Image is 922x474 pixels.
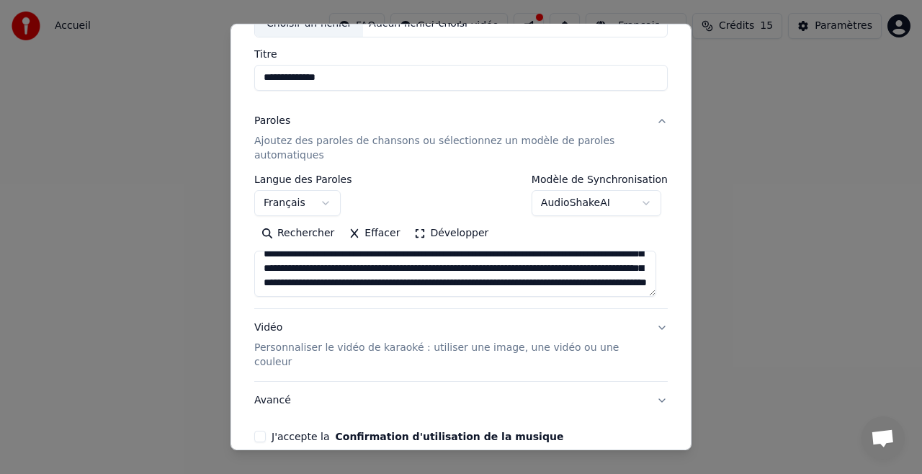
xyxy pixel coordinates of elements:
[254,174,668,308] div: ParolesAjoutez des paroles de chansons ou sélectionnez un modèle de paroles automatiques
[254,114,290,128] div: Paroles
[335,431,563,442] button: J'accepte la
[254,341,645,370] p: Personnaliser le vidéo de karaoké : utiliser une image, une vidéo ou une couleur
[254,321,645,370] div: Vidéo
[254,382,668,419] button: Avancé
[532,174,668,184] label: Modèle de Synchronisation
[254,174,352,184] label: Langue des Paroles
[254,49,668,59] label: Titre
[254,102,668,174] button: ParolesAjoutez des paroles de chansons ou sélectionnez un modèle de paroles automatiques
[272,431,563,442] label: J'accepte la
[407,222,496,245] button: Développer
[254,134,645,163] p: Ajoutez des paroles de chansons ou sélectionnez un modèle de paroles automatiques
[341,222,407,245] button: Effacer
[254,309,668,381] button: VidéoPersonnaliser le vidéo de karaoké : utiliser une image, une vidéo ou une couleur
[254,222,341,245] button: Rechercher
